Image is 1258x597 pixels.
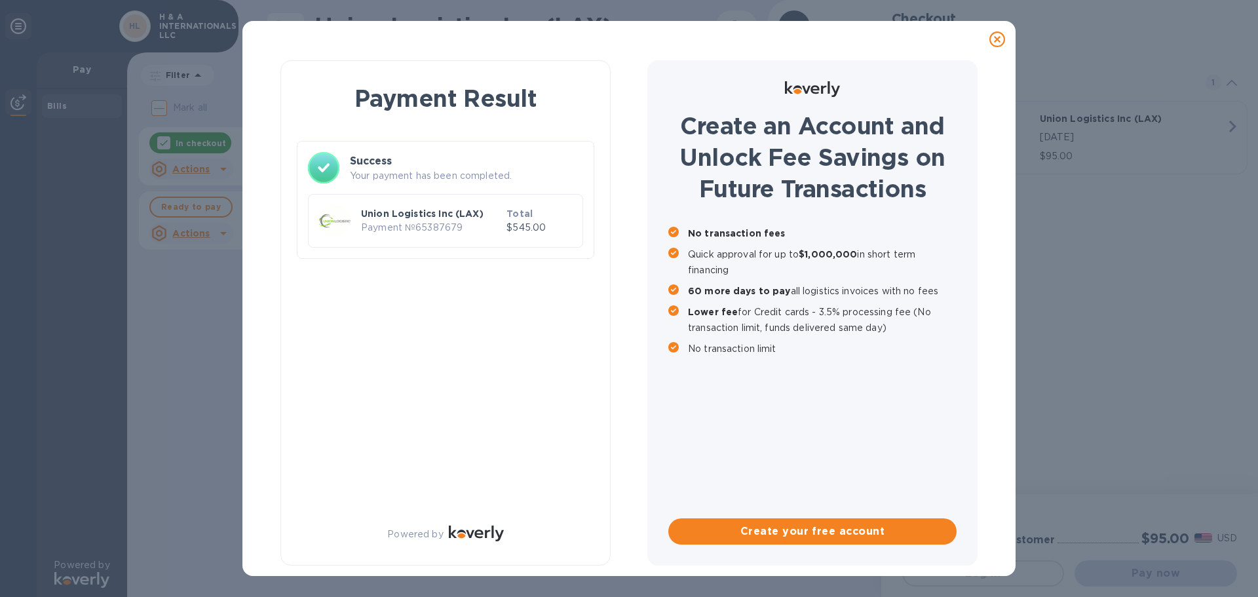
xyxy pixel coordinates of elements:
b: $1,000,000 [799,249,857,260]
p: Quick approval for up to in short term financing [688,246,957,278]
p: $545.00 [506,221,572,235]
p: Payment № 65387679 [361,221,501,235]
p: No transaction limit [688,341,957,356]
b: 60 more days to pay [688,286,791,296]
b: No transaction fees [688,228,786,239]
p: Union Logistics Inc (LAX) [361,207,501,220]
p: all logistics invoices with no fees [688,283,957,299]
span: Create your free account [679,524,946,539]
h1: Create an Account and Unlock Fee Savings on Future Transactions [668,110,957,204]
p: for Credit cards - 3.5% processing fee (No transaction limit, funds delivered same day) [688,304,957,336]
p: Your payment has been completed. [350,169,583,183]
button: Create your free account [668,518,957,545]
p: Powered by [387,528,443,541]
h1: Payment Result [302,82,589,115]
h3: Success [350,153,583,169]
img: Logo [785,81,840,97]
b: Lower fee [688,307,738,317]
b: Total [506,208,533,219]
img: Logo [449,526,504,541]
